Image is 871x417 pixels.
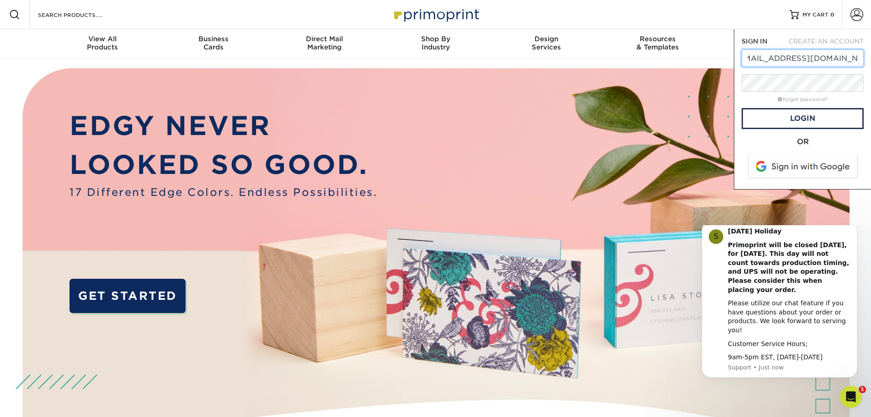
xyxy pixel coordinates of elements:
[269,29,380,59] a: Direct MailMarketing
[269,35,380,51] div: Marketing
[742,49,864,67] input: Email
[788,38,864,45] span: CREATE AN ACCOUNT
[40,74,162,109] div: Please utilize our chat feature if you have questions about your order or products. We look forwa...
[830,11,834,18] span: 0
[602,29,713,59] a: Resources& Templates
[713,35,824,43] span: Contact
[380,29,491,59] a: Shop ByIndustry
[40,2,93,10] b: [DATE] Holiday
[491,29,602,59] a: DesignServices
[40,2,162,137] div: Message content
[840,386,862,408] iframe: Intercom live chat
[158,29,269,59] a: BusinessCards
[602,35,713,51] div: & Templates
[69,106,377,146] p: EDGY NEVER
[859,386,866,393] span: 1
[380,35,491,51] div: Industry
[47,35,158,51] div: Products
[158,35,269,51] div: Cards
[390,5,481,24] img: Primoprint
[380,35,491,43] span: Shop By
[713,29,824,59] a: Contact& Support
[69,145,377,184] p: LOOKED SO GOOD.
[69,279,185,313] a: GET STARTED
[47,29,158,59] a: View AllProducts
[491,35,602,51] div: Services
[778,97,828,103] a: forgot password?
[742,136,864,147] div: OR
[713,35,824,51] div: & Support
[40,114,162,124] div: Customer Service Hours;
[47,35,158,43] span: View All
[21,4,35,19] div: Profile image for Support
[69,184,377,200] span: 17 Different Edge Colors. Endless Possibilities.
[269,35,380,43] span: Direct Mail
[742,108,864,129] a: Login
[158,35,269,43] span: Business
[40,138,162,146] p: Message from Support, sent Just now
[40,128,162,137] div: 9am-5pm EST, [DATE]-[DATE]
[37,9,126,20] input: SEARCH PRODUCTS.....
[2,389,78,414] iframe: Google Customer Reviews
[742,38,767,45] span: SIGN IN
[491,35,602,43] span: Design
[40,16,161,68] b: Primoprint will be closed [DATE], for [DATE]. This day will not count towards production timing, ...
[602,35,713,43] span: Resources
[802,11,828,19] span: MY CART
[688,225,871,392] iframe: Intercom notifications message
